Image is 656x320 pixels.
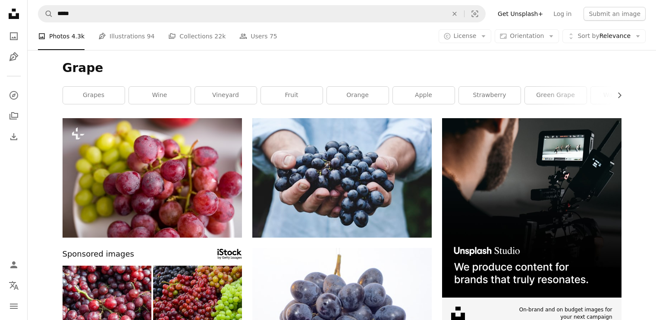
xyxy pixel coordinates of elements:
a: fruit [261,87,323,104]
button: Sort byRelevance [562,29,646,43]
a: wine [129,87,191,104]
a: orange [327,87,389,104]
a: vineyard [195,87,257,104]
a: Explore [5,87,22,104]
a: Illustrations 94 [98,22,154,50]
span: 75 [270,31,277,41]
img: Fresh red and green grape on a plate, close-up. Healthy lifestyle concept. [63,118,242,238]
span: 22k [214,31,226,41]
a: Collections [5,107,22,125]
img: person holding grapes [252,118,432,238]
a: grapes [63,87,125,104]
img: file-1715652217532-464736461acbimage [442,118,621,298]
span: Sponsored images [63,248,134,260]
a: green grape [525,87,587,104]
button: Visual search [465,6,485,22]
a: Users 75 [239,22,277,50]
button: scroll list to the right [612,87,621,104]
span: Orientation [510,32,544,39]
a: Illustrations [5,48,22,66]
a: Fresh red and green grape on a plate, close-up. Healthy lifestyle concept. [63,174,242,182]
a: Photos [5,28,22,45]
form: Find visuals sitewide [38,5,486,22]
a: Get Unsplash+ [493,7,548,21]
span: License [454,32,477,39]
button: Language [5,277,22,294]
a: Log in / Sign up [5,256,22,273]
button: Submit an image [584,7,646,21]
h1: Grape [63,60,621,76]
button: Orientation [495,29,559,43]
a: person holding grapes [252,174,432,182]
button: Search Unsplash [38,6,53,22]
a: apple [393,87,455,104]
button: Clear [445,6,464,22]
span: Sort by [578,32,599,39]
a: Log in [548,7,577,21]
a: watermelon [591,87,653,104]
button: License [439,29,492,43]
a: strawberry [459,87,521,104]
a: Download History [5,128,22,145]
span: 94 [147,31,155,41]
span: Relevance [578,32,631,41]
button: Menu [5,298,22,315]
a: Collections 22k [168,22,226,50]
